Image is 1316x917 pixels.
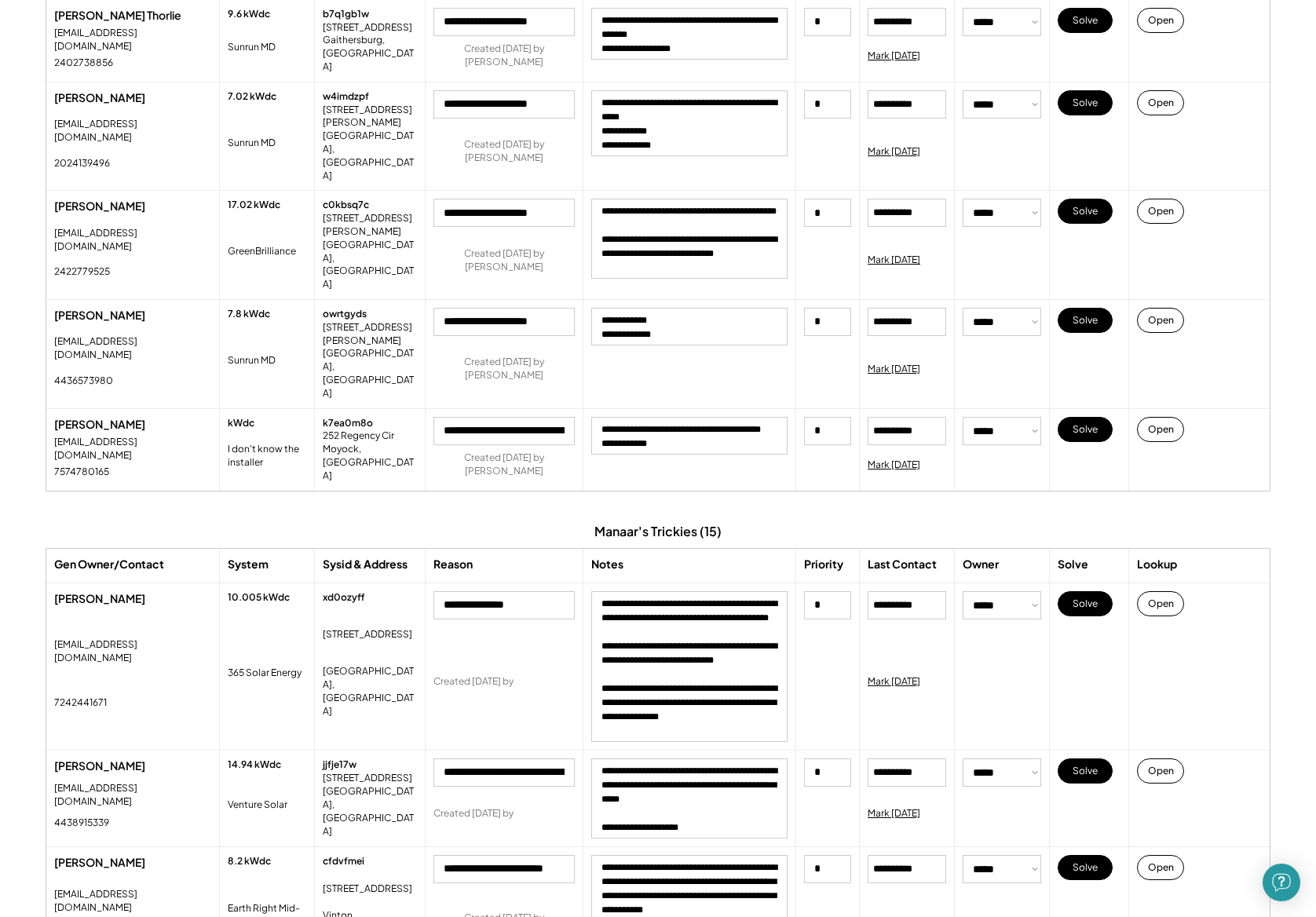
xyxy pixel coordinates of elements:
div: [EMAIL_ADDRESS][DOMAIN_NAME] [54,227,211,254]
div: Created [DATE] by [PERSON_NAME] [433,247,575,274]
button: Solve [1058,8,1113,33]
div: Created [DATE] by [PERSON_NAME] [433,451,575,478]
div: [EMAIL_ADDRESS][DOMAIN_NAME] [54,638,211,665]
div: [EMAIL_ADDRESS][DOMAIN_NAME] [54,782,211,809]
div: [STREET_ADDRESS][PERSON_NAME] [323,104,417,130]
div: Mark [DATE] [868,458,920,472]
div: Mark [DATE] [868,49,920,63]
div: Mark [DATE] [868,807,920,820]
div: Sysid & Address [323,557,408,572]
div: [EMAIL_ADDRESS][DOMAIN_NAME] [54,888,211,915]
div: Created [DATE] by [433,807,514,820]
button: Solve [1058,308,1113,333]
div: Sunrun MD [228,137,276,150]
div: cfdvfmei [323,855,364,868]
div: Created [DATE] by [433,675,514,689]
div: Mark [DATE] [868,145,920,159]
div: 365 Solar Energy [228,667,302,680]
div: 9.6 kWdc [228,8,270,21]
button: Open [1137,591,1184,616]
div: [GEOGRAPHIC_DATA], [GEOGRAPHIC_DATA] [323,239,417,291]
div: 252 Regency Cir [323,429,409,443]
div: 7574780165 [54,466,109,479]
div: [EMAIL_ADDRESS][DOMAIN_NAME] [54,335,211,362]
div: 4436573980 [54,374,113,388]
button: Open [1137,199,1184,224]
div: Reason [433,557,473,572]
div: Priority [804,557,843,572]
button: Solve [1058,758,1113,784]
div: I don't know the installer [228,443,306,469]
div: 7242441671 [54,696,107,710]
div: Gen Owner/Contact [54,557,164,572]
div: [STREET_ADDRESS] [323,21,412,35]
div: Owner [963,557,999,572]
div: owrtgyds [323,308,367,321]
div: 17.02 kWdc [228,199,280,212]
div: [PERSON_NAME] [54,90,211,106]
div: Open Intercom Messenger [1263,864,1300,901]
div: 14.94 kWdc [228,758,281,772]
div: [PERSON_NAME] [54,417,211,433]
button: Solve [1058,199,1113,224]
button: Solve [1058,591,1113,616]
div: 10.005 kWdc [228,591,290,605]
div: Notes [591,557,623,572]
div: Mark [DATE] [868,675,920,689]
div: 2422779525 [54,265,110,279]
button: Solve [1058,417,1113,442]
div: Created [DATE] by [PERSON_NAME] [433,138,575,165]
div: Moyock, [GEOGRAPHIC_DATA] [323,443,417,482]
div: [STREET_ADDRESS] [323,628,412,641]
div: 2402738856 [54,57,113,70]
div: 4438915339 [54,817,109,830]
button: Open [1137,417,1184,442]
div: jjfje17w [323,758,356,772]
button: Open [1137,308,1184,333]
div: [GEOGRAPHIC_DATA], [GEOGRAPHIC_DATA] [323,347,417,400]
div: [PERSON_NAME] [54,758,211,774]
div: [STREET_ADDRESS] [323,882,412,896]
div: [STREET_ADDRESS][PERSON_NAME] [323,212,417,239]
div: 2024139496 [54,157,110,170]
div: [STREET_ADDRESS] [323,772,412,785]
div: kWdc [228,417,254,430]
div: 7.8 kWdc [228,308,270,321]
div: w4imdzpf [323,90,369,104]
div: b7q1gb1w [323,8,369,21]
button: Open [1137,855,1184,880]
div: [STREET_ADDRESS][PERSON_NAME] [323,321,417,348]
div: GreenBrilliance [228,245,296,258]
div: [PERSON_NAME] [54,199,211,214]
div: xd0ozyff [323,591,365,605]
button: Open [1137,8,1184,33]
div: Sunrun MD [228,354,276,367]
button: Open [1137,758,1184,784]
div: [GEOGRAPHIC_DATA], [GEOGRAPHIC_DATA] [323,130,417,182]
div: k7ea0m8o [323,417,373,430]
div: 8.2 kWdc [228,855,271,868]
div: Gaithersburg, [GEOGRAPHIC_DATA] [323,34,417,73]
div: Mark [DATE] [868,254,920,267]
div: Created [DATE] by [PERSON_NAME] [433,42,575,69]
div: Created [DATE] by [PERSON_NAME] [433,356,575,382]
div: c0kbsq7c [323,199,369,212]
div: Venture Solar [228,798,287,812]
div: Sunrun MD [228,41,276,54]
div: Solve [1058,557,1088,572]
div: Lookup [1137,557,1177,572]
div: [EMAIL_ADDRESS][DOMAIN_NAME] [54,118,211,144]
button: Solve [1058,90,1113,115]
button: Solve [1058,855,1113,880]
button: Open [1137,90,1184,115]
div: [PERSON_NAME] [54,855,211,871]
div: [EMAIL_ADDRESS][DOMAIN_NAME] [54,27,211,53]
div: Manaar's Trickies (15) [594,523,722,540]
div: [PERSON_NAME] [54,308,211,323]
div: System [228,557,269,572]
div: [GEOGRAPHIC_DATA], [GEOGRAPHIC_DATA] [323,785,417,838]
div: 7.02 kWdc [228,90,276,104]
div: [EMAIL_ADDRESS][DOMAIN_NAME] [54,436,211,462]
div: [PERSON_NAME] [54,591,211,607]
div: [PERSON_NAME] Thorlie [54,8,211,24]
